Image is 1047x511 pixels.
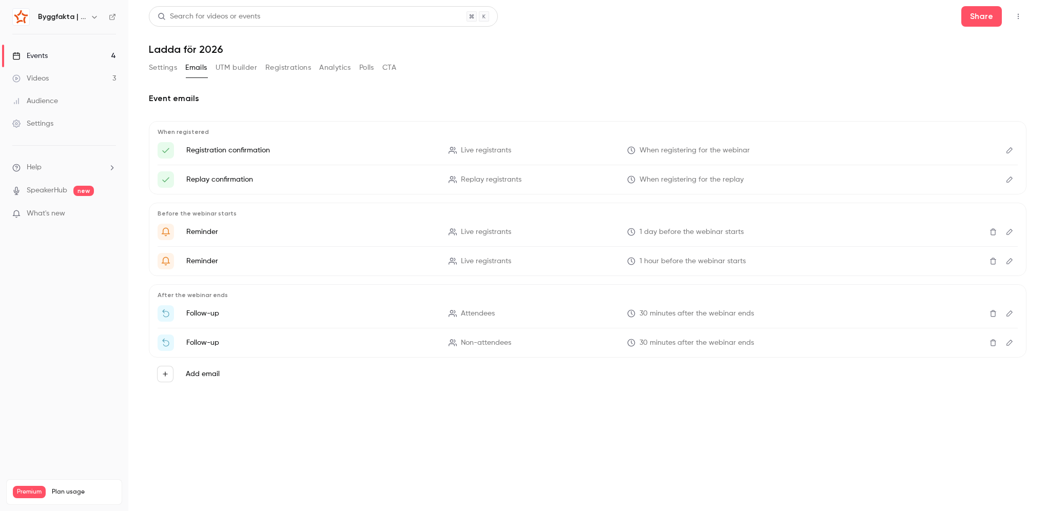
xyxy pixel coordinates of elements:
li: help-dropdown-opener [12,162,116,173]
button: Polls [359,60,374,76]
li: Se inspelningen av {{ event_name }} [158,335,1018,351]
p: Registration confirmation [186,145,436,155]
span: When registering for the replay [639,174,744,185]
img: Byggfakta | Powered by Hubexo [13,9,29,25]
li: {{ event_name }} börjar snart! [158,253,1018,269]
h2: Event emails [149,92,1026,105]
span: Help [27,162,42,173]
span: Attendees [461,308,495,319]
p: Follow-up [186,308,436,319]
span: 30 minutes after the webinar ends [639,308,754,319]
button: Edit [1001,171,1018,188]
label: Add email [186,369,220,379]
div: Search for videos or events [158,11,260,22]
button: Edit [1001,253,1018,269]
p: Reminder [186,256,436,266]
p: Before the webinar starts [158,209,1018,218]
button: CTA [382,60,396,76]
h6: Byggfakta | Powered by Hubexo [38,12,86,22]
button: Edit [1001,335,1018,351]
span: Replay registrants [461,174,521,185]
button: Edit [1001,142,1018,159]
div: Settings [12,119,53,129]
button: Settings [149,60,177,76]
button: Emails [185,60,207,76]
span: Premium [13,486,46,498]
button: Share [961,6,1002,27]
span: Non-attendees [461,338,511,348]
span: Live registrants [461,256,511,267]
button: Delete [985,335,1001,351]
span: new [73,186,94,196]
span: Live registrants [461,227,511,238]
p: Replay confirmation [186,174,436,185]
a: SpeakerHub [27,185,67,196]
button: Edit [1001,224,1018,240]
li: Here's your access link to {{ event_name }}! [158,171,1018,188]
li: Tack för att du deltog i {{ event_name }} [158,305,1018,322]
h1: Ladda för 2026 [149,43,1026,55]
button: Registrations [265,60,311,76]
div: Events [12,51,48,61]
button: Delete [985,224,1001,240]
button: Delete [985,305,1001,322]
p: Follow-up [186,338,436,348]
span: 1 hour before the webinar starts [639,256,746,267]
li: Gör dig redo för '{{ event_name }}' imorgon! [158,224,1018,240]
div: Audience [12,96,58,106]
p: Reminder [186,227,436,237]
span: Plan usage [52,488,115,496]
span: Live registrants [461,145,511,156]
div: Videos [12,73,49,84]
p: After the webinar ends [158,291,1018,299]
button: Delete [985,253,1001,269]
p: When registered [158,128,1018,136]
button: UTM builder [216,60,257,76]
span: What's new [27,208,65,219]
li: Här är din åtkomstlänk till&nbsp;{{ event_name }}! [158,142,1018,159]
button: Analytics [319,60,351,76]
button: Edit [1001,305,1018,322]
span: When registering for the webinar [639,145,750,156]
span: 1 day before the webinar starts [639,227,744,238]
span: 30 minutes after the webinar ends [639,338,754,348]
